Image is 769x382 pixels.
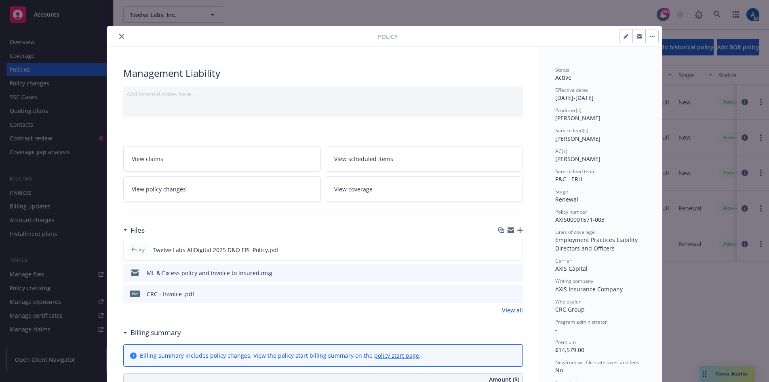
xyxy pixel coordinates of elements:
[131,225,145,236] h3: Files
[555,306,585,313] span: CRC Group
[502,306,523,314] a: View all
[512,290,520,298] button: preview file
[123,225,145,236] div: Files
[555,188,568,195] span: Stage
[147,269,272,277] div: ML & Excess policy and invoice to insured.msg
[512,246,519,254] button: preview file
[555,278,593,284] span: Writing company
[334,155,393,163] span: View scheduled items
[555,346,584,354] span: $14,579.00
[555,236,646,244] div: Employment Practices Liability
[555,339,576,346] span: Premium
[555,359,639,366] span: Newfront will file state taxes and fees
[555,195,578,203] span: Renewal
[334,185,373,193] span: View coverage
[378,32,398,41] span: Policy
[131,327,181,338] h3: Billing summary
[130,246,146,253] span: Policy
[555,208,587,215] span: Policy number
[555,265,588,272] span: AXIS Capital
[555,148,567,155] span: AC(s)
[499,246,506,254] button: download file
[499,290,506,298] button: download file
[555,127,588,134] span: Service lead(s)
[153,246,279,254] span: Twelve Labs AllDigital 2025 D&O EPL Policy.pdf
[555,318,607,325] span: Program administrator
[123,327,181,338] div: Billing summary
[555,244,646,253] div: Directors and Officers
[555,366,563,374] span: No
[555,87,588,93] span: Effective dates
[555,326,557,333] span: -
[555,257,571,264] span: Carrier
[132,185,186,193] span: View policy changes
[555,74,571,81] span: Active
[123,66,523,80] div: Management Liability
[499,269,506,277] button: download file
[147,290,194,298] div: CRC - Invoice .pdf
[555,285,623,293] span: AXIS Insurance Company
[132,155,163,163] span: View claims
[123,146,321,172] a: View claims
[555,216,605,223] span: AXIS00001571-003
[326,176,523,202] a: View coverage
[512,269,520,277] button: preview file
[117,32,126,41] button: close
[555,175,582,183] span: P&C - ERU
[555,114,600,122] span: [PERSON_NAME]
[140,351,421,360] div: Billing summary includes policy changes. View the policy start billing summary on the .
[555,298,581,305] span: Wholesaler
[555,168,596,175] span: Service lead team
[555,229,595,236] span: Lines of coverage
[126,90,520,98] div: Add internal notes here...
[326,146,523,172] a: View scheduled items
[555,107,581,114] span: Producer(s)
[130,291,140,297] span: pdf
[374,352,419,359] a: policy start page
[555,87,646,102] div: [DATE] - [DATE]
[555,135,600,142] span: [PERSON_NAME]
[555,66,569,73] span: Status
[123,176,321,202] a: View policy changes
[555,155,600,163] span: [PERSON_NAME]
